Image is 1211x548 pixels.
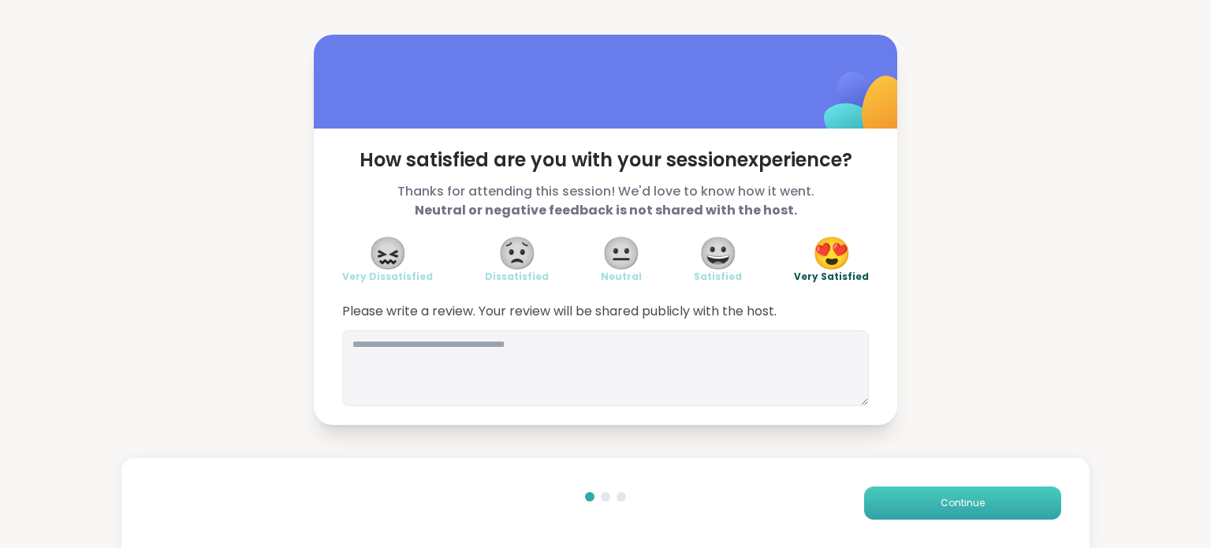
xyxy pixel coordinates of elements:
[694,270,742,283] span: Satisfied
[794,270,869,283] span: Very Satisfied
[342,147,869,173] span: How satisfied are you with your session experience?
[342,302,869,321] span: Please write a review. Your review will be shared publicly with the host.
[699,239,738,267] span: 😀
[497,239,537,267] span: 😟
[485,270,549,283] span: Dissatisfied
[368,239,408,267] span: 😖
[812,239,851,267] span: 😍
[415,201,797,219] b: Neutral or negative feedback is not shared with the host.
[601,270,642,283] span: Neutral
[342,270,433,283] span: Very Dissatisfied
[864,486,1061,520] button: Continue
[941,496,985,510] span: Continue
[787,31,944,188] img: ShareWell Logomark
[342,182,869,220] span: Thanks for attending this session! We'd love to know how it went.
[602,239,641,267] span: 😐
